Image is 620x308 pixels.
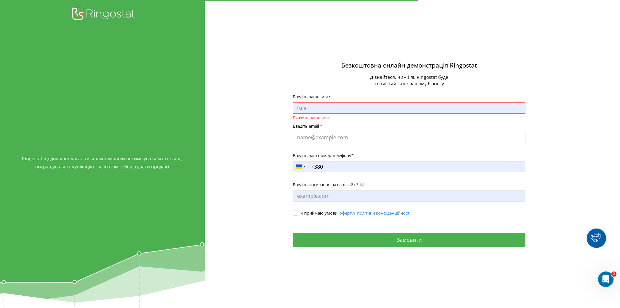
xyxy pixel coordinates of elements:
[397,236,422,243] span: Замовити
[598,271,614,287] iframe: Intercom live chat
[293,115,329,121] span: Вкажіть ваше ім'я
[339,210,354,216] a: оферти
[6,154,198,171] span: Ringostat щодня допомагає тисячам компаній оптимізувати маркетинг, покращувати комунікацію з кліє...
[293,102,525,114] input: Ім'я
[293,132,525,143] input: name@example.com
[293,190,525,202] input: example.com
[293,123,319,129] span: Введіть email
[293,94,328,100] span: Введіть ваше ім'я
[293,182,355,187] span: Введіть посилання на ваш сайт
[370,74,448,87] span: Дізнайтеся, чим і як Ringostat буде корисний саме вашому бізнесу
[301,210,337,216] span: Я приймаю умови
[354,210,355,216] span: і
[70,6,135,22] img: Ringostat logo
[293,233,525,247] button: Замовити
[611,271,616,277] span: 2
[357,210,410,216] a: політики конфіденційності
[293,162,308,172] div: Ukraine (Україна): +380
[293,153,351,158] span: Введіть ваш номер телефону
[341,61,477,69] span: Безкоштовна онлайн демонстрація Ringostat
